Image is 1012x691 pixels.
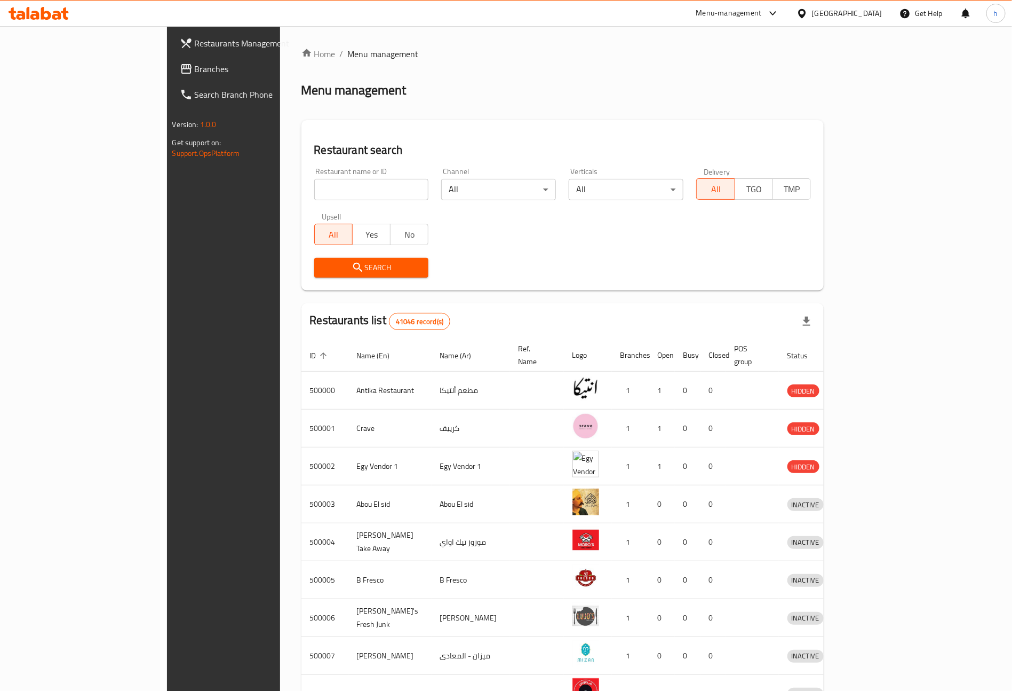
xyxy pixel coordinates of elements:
[612,637,649,675] td: 1
[564,339,612,372] th: Logo
[340,48,344,60] li: /
[675,339,700,372] th: Busy
[348,599,432,637] td: [PERSON_NAME]'s Fresh Junk
[348,447,432,485] td: Egy Vendor 1
[649,485,675,523] td: 0
[389,317,450,327] span: 41046 record(s)
[432,485,510,523] td: Abou El sid
[314,142,811,158] h2: Restaurant search
[572,489,599,515] img: Abou El sid
[390,224,428,245] button: No
[348,372,432,410] td: Antika Restaurant
[612,339,649,372] th: Branches
[200,117,217,131] span: 1.0.0
[787,612,824,624] span: INACTIVE
[700,447,726,485] td: 0
[787,650,824,662] span: INACTIVE
[195,88,328,101] span: Search Branch Phone
[675,447,700,485] td: 0
[348,561,432,599] td: B Fresco
[787,423,819,435] span: HIDDEN
[612,523,649,561] td: 1
[772,178,811,200] button: TMP
[569,179,683,200] div: All
[649,372,675,410] td: 1
[787,460,819,473] div: HIDDEN
[696,178,735,200] button: All
[172,146,240,160] a: Support.OpsPlatform
[787,536,824,549] div: INACTIVE
[357,227,386,242] span: Yes
[352,224,391,245] button: Yes
[348,410,432,447] td: Crave
[649,523,675,561] td: 0
[649,447,675,485] td: 1
[572,451,599,477] img: Egy Vendor 1
[323,261,420,274] span: Search
[432,372,510,410] td: مطعم أنتيكا
[432,523,510,561] td: موروز تيك اواي
[700,599,726,637] td: 0
[314,224,353,245] button: All
[700,561,726,599] td: 0
[675,637,700,675] td: 0
[572,413,599,439] img: Crave
[171,82,336,107] a: Search Branch Phone
[787,384,819,397] div: HIDDEN
[700,372,726,410] td: 0
[787,574,824,586] span: INACTIVE
[572,602,599,629] img: Lujo's Fresh Junk
[357,349,404,362] span: Name (En)
[301,82,407,99] h2: Menu management
[994,7,998,19] span: h
[195,37,328,50] span: Restaurants Management
[612,372,649,410] td: 1
[322,213,341,221] label: Upsell
[432,637,510,675] td: ميزان - المعادى
[675,523,700,561] td: 0
[310,349,330,362] span: ID
[612,599,649,637] td: 1
[696,7,762,20] div: Menu-management
[432,447,510,485] td: Egy Vendor 1
[441,179,556,200] div: All
[649,410,675,447] td: 1
[572,640,599,667] img: Mizan - Maadi
[395,227,424,242] span: No
[440,349,485,362] span: Name (Ar)
[172,136,221,150] span: Get support on:
[675,410,700,447] td: 0
[700,410,726,447] td: 0
[649,339,675,372] th: Open
[704,168,730,175] label: Delivery
[432,561,510,599] td: B Fresco
[572,375,599,402] img: Antika Restaurant
[195,62,328,75] span: Branches
[572,564,599,591] img: B Fresco
[700,339,726,372] th: Closed
[675,599,700,637] td: 0
[701,182,730,197] span: All
[675,372,700,410] td: 0
[787,385,819,397] span: HIDDEN
[739,182,769,197] span: TGO
[735,342,766,368] span: POS group
[301,48,824,60] nav: breadcrumb
[432,599,510,637] td: [PERSON_NAME]
[777,182,807,197] span: TMP
[171,56,336,82] a: Branches
[348,637,432,675] td: [PERSON_NAME]
[348,523,432,561] td: [PERSON_NAME] Take Away
[787,499,824,511] span: INACTIVE
[612,561,649,599] td: 1
[319,227,348,242] span: All
[519,342,551,368] span: Ref. Name
[314,258,429,278] button: Search
[700,485,726,523] td: 0
[794,309,819,334] div: Export file
[612,485,649,523] td: 1
[612,447,649,485] td: 1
